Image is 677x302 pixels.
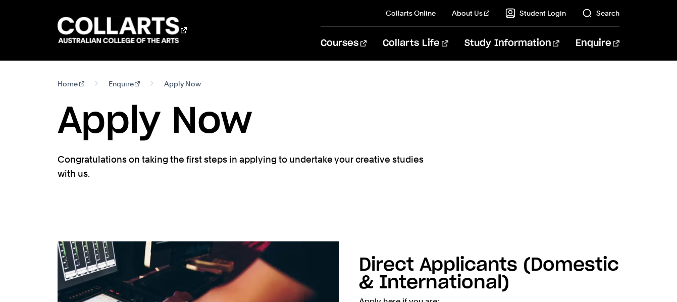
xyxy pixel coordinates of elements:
a: Home [58,77,84,91]
a: Enquire [576,27,619,60]
h1: Apply Now [58,99,619,144]
a: Search [582,8,619,18]
a: Enquire [109,77,140,91]
h2: Direct Applicants (Domestic & International) [359,256,619,292]
a: Study Information [464,27,559,60]
a: Collarts Life [383,27,448,60]
a: Student Login [505,8,566,18]
a: Courses [321,27,367,60]
p: Congratulations on taking the first steps in applying to undertake your creative studies with us. [58,153,426,181]
span: Apply Now [164,77,201,91]
a: About Us [452,8,489,18]
a: Collarts Online [386,8,436,18]
div: Go to homepage [58,16,187,44]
